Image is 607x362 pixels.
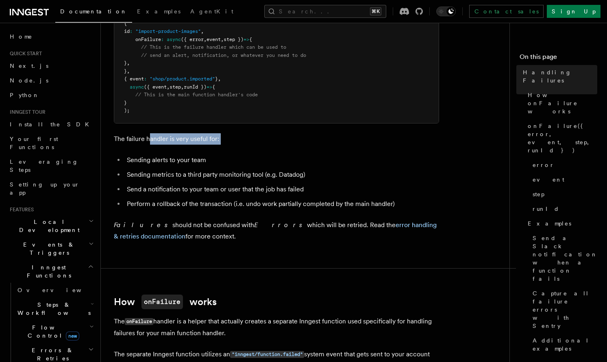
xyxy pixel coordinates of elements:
li: Send a notification to your team or user that the job has failed [124,184,439,195]
span: : [130,28,133,34]
span: Overview [17,287,101,293]
button: Flow Controlnew [14,320,96,343]
span: step [533,190,544,198]
a: step [529,187,597,202]
a: AgentKit [185,2,238,22]
span: ); [124,108,130,113]
span: Your first Functions [10,136,58,150]
span: } [124,100,127,106]
li: Perform a rollback of the transaction (i.e. undo work partially completed by the main handler) [124,198,439,210]
em: Failures [114,221,172,229]
span: async [130,84,144,90]
button: Inngest Functions [7,260,96,283]
span: , [221,37,224,42]
span: , [181,84,184,90]
span: { [249,37,252,42]
a: onFailure({ error, event, step, runId }) [524,119,597,158]
span: , [127,68,130,74]
span: Features [7,206,34,213]
a: event [529,172,597,187]
a: Your first Functions [7,132,96,154]
span: ({ event [144,84,167,90]
span: { [212,84,215,90]
span: { event [124,76,144,82]
span: Quick start [7,50,42,57]
span: Examples [528,219,571,228]
span: onFailure [135,37,161,42]
a: Leveraging Steps [7,154,96,177]
span: Documentation [60,8,127,15]
a: Examples [132,2,185,22]
a: Python [7,88,96,102]
span: , [167,84,170,90]
span: Home [10,33,33,41]
button: Local Development [7,215,96,237]
a: error [529,158,597,172]
h4: On this page [520,52,597,65]
span: Node.js [10,77,48,84]
span: Handling Failures [523,68,597,85]
kbd: ⌘K [370,7,381,15]
span: new [66,332,79,340]
a: HowonFailureworks [114,295,217,309]
span: // send an alert, notification, or whatever you need to do [141,52,306,58]
a: How onFailure works [524,88,597,119]
p: The failure handler is very useful for: [114,133,439,145]
span: Setting up your app [10,181,80,196]
span: event [533,176,564,184]
span: , [204,37,207,42]
li: Sending alerts to your team [124,154,439,166]
a: Overview [14,283,96,297]
span: Send a Slack notification when a function fails [533,234,598,283]
span: , [218,76,221,82]
span: Inngest Functions [7,263,88,280]
a: "inngest/function.failed" [230,350,304,358]
a: Send a Slack notification when a function fails [529,231,597,286]
code: onFailure [125,318,153,325]
span: } [124,68,127,74]
span: How onFailure works [528,91,597,115]
span: Install the SDK [10,121,94,128]
span: Inngest tour [7,109,46,115]
a: Home [7,29,96,44]
span: Local Development [7,218,89,234]
span: "shop/product.imported" [150,76,215,82]
p: should not be confused with which will be retried. Read the for more context. [114,219,439,242]
a: Examples [524,216,597,231]
span: => [207,84,212,90]
span: error [533,161,555,169]
span: Leveraging Steps [10,158,78,173]
span: Examples [137,8,181,15]
span: step }) [224,37,244,42]
span: id [124,28,130,34]
a: Setting up your app [7,177,96,200]
span: , [201,28,204,34]
a: Documentation [55,2,132,23]
button: Toggle dark mode [436,7,456,16]
span: ({ error [181,37,204,42]
a: Sign Up [547,5,600,18]
a: Additional examples [529,333,597,356]
span: onFailure({ error, event, step, runId }) [528,122,597,154]
a: Node.js [7,73,96,88]
button: Search...⌘K [264,5,386,18]
span: Next.js [10,63,48,69]
span: "import-product-images" [135,28,201,34]
span: // This is the failure handler which can be used to [141,44,286,50]
a: Install the SDK [7,117,96,132]
a: Next.js [7,59,96,73]
span: Steps & Workflows [14,301,91,317]
span: : [161,37,164,42]
a: Capture all failure errors with Sentry [529,286,597,333]
span: { [124,21,127,26]
a: Handling Failures [520,65,597,88]
span: runId }) [184,84,207,90]
p: The handler is a helper that actually creates a separate Inngest function used specifically for h... [114,316,439,339]
button: Events & Triggers [7,237,96,260]
span: , [127,60,130,66]
span: AgentKit [190,8,233,15]
span: Flow Control [14,323,89,340]
span: : [144,76,147,82]
span: // This is the main function handler's code [135,92,258,98]
a: runId [529,202,597,216]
